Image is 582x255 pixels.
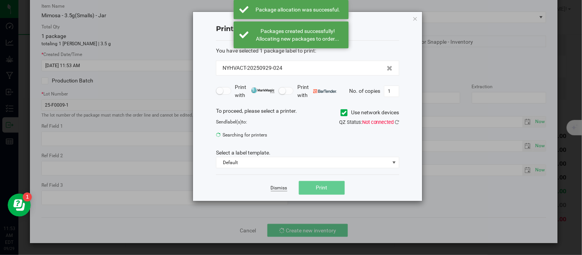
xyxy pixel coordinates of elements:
a: Dismiss [271,185,287,191]
label: Use network devices [341,109,399,117]
span: QZ Status: [339,119,399,125]
img: bartender.png [313,89,337,93]
span: Print with [235,83,275,99]
iframe: Resource center [8,194,31,217]
span: Default [216,157,389,168]
div: : [216,47,399,55]
span: You have selected 1 package label to print [216,48,315,54]
div: Select a label template. [210,149,405,157]
span: Not connected [362,119,394,125]
h4: Print package label [216,24,399,34]
span: label(s) [226,119,242,125]
div: Packages created successfully! Allocating new packages to order... [253,27,343,43]
iframe: Resource center unread badge [23,192,32,202]
span: Send to: [216,119,247,125]
span: Print with [297,83,337,99]
div: Package allocation was successful. [253,6,343,13]
button: Print [299,181,345,195]
img: mark_magic_cybra.png [251,87,275,93]
span: NYHVACT-20250929-024 [223,64,282,72]
span: Print [316,184,328,191]
span: No. of copies [349,87,380,94]
span: Searching for printers [216,129,302,141]
div: To proceed, please select a printer. [210,107,405,118]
